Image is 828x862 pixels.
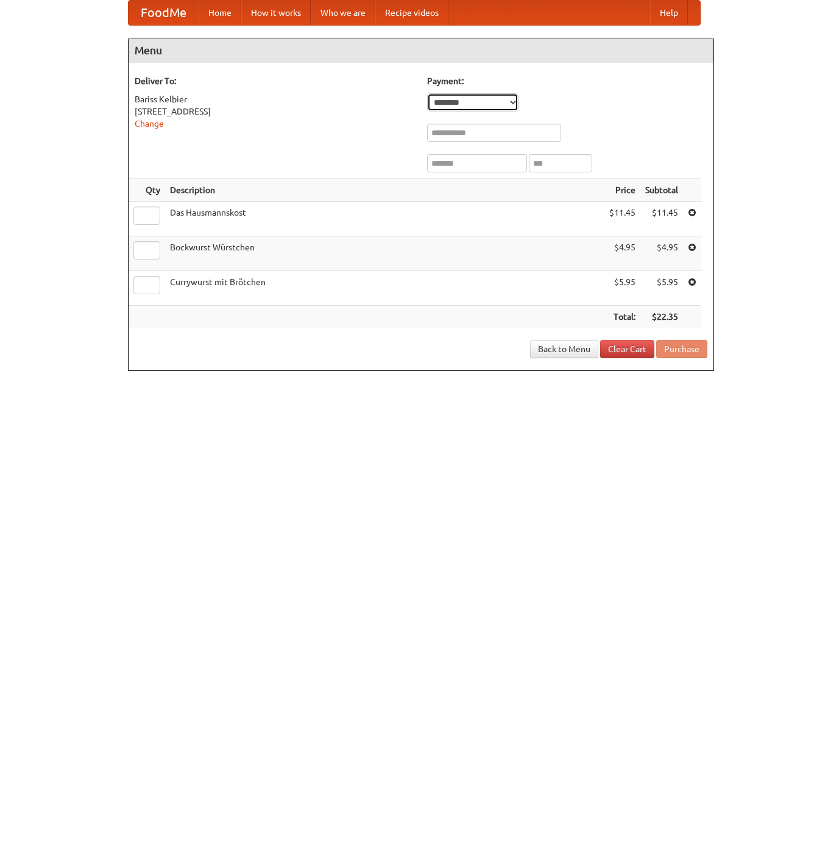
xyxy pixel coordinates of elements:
th: $22.35 [640,306,683,328]
a: FoodMe [129,1,199,25]
th: Subtotal [640,179,683,202]
h4: Menu [129,38,713,63]
a: Who we are [311,1,375,25]
a: Recipe videos [375,1,448,25]
td: $11.45 [640,202,683,236]
button: Purchase [656,340,707,358]
a: Home [199,1,241,25]
a: Back to Menu [530,340,598,358]
a: How it works [241,1,311,25]
td: Das Hausmannskost [165,202,604,236]
th: Description [165,179,604,202]
h5: Payment: [427,75,707,87]
h5: Deliver To: [135,75,415,87]
td: $5.95 [604,271,640,306]
th: Total: [604,306,640,328]
td: $11.45 [604,202,640,236]
td: $4.95 [604,236,640,271]
td: Currywurst mit Brötchen [165,271,604,306]
th: Price [604,179,640,202]
td: $4.95 [640,236,683,271]
a: Clear Cart [600,340,654,358]
td: Bockwurst Würstchen [165,236,604,271]
a: Help [650,1,688,25]
div: Bariss Kelbier [135,93,415,105]
td: $5.95 [640,271,683,306]
div: [STREET_ADDRESS] [135,105,415,118]
a: Change [135,119,164,129]
th: Qty [129,179,165,202]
